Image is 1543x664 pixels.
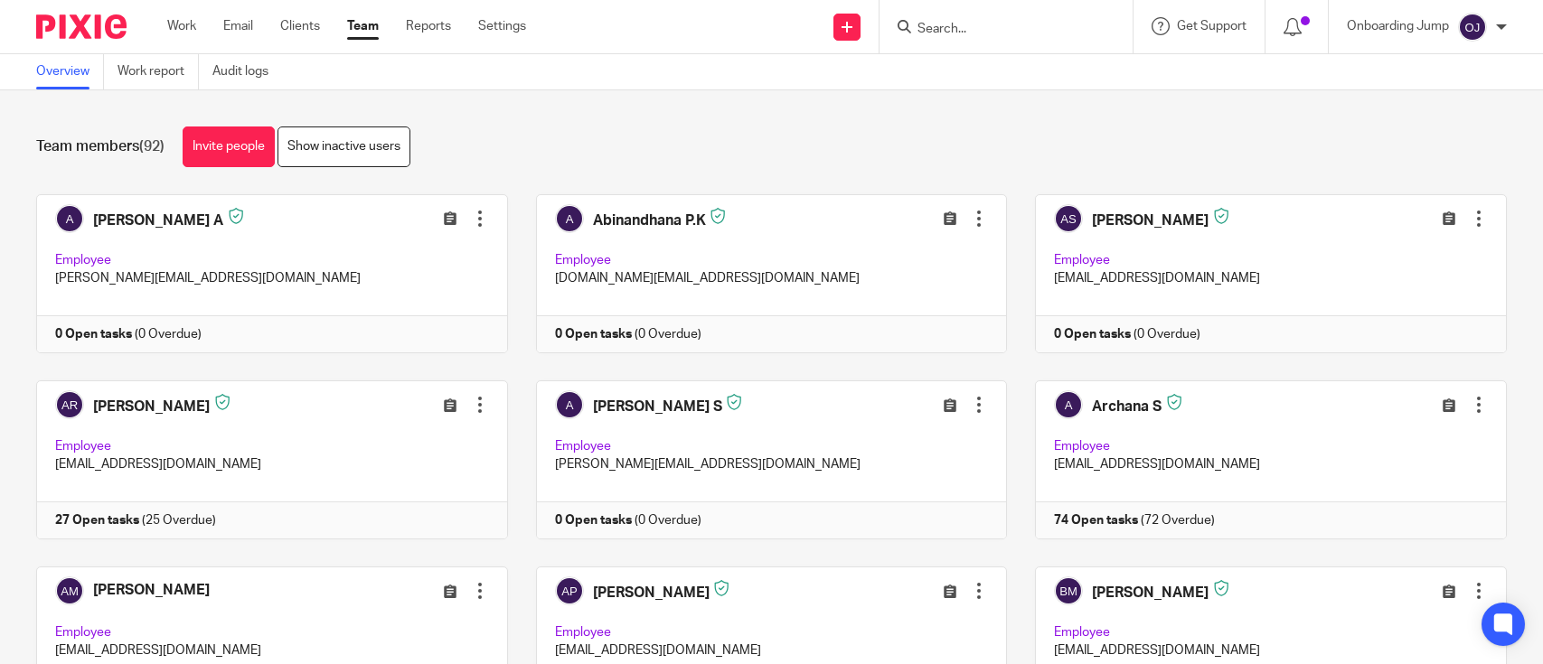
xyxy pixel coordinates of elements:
a: Clients [280,17,320,35]
span: Get Support [1177,20,1247,33]
a: Team [347,17,379,35]
img: Pixie [36,14,127,39]
a: Email [223,17,253,35]
a: Overview [36,54,104,89]
span: (92) [139,139,165,154]
p: Onboarding Jump [1347,17,1449,35]
a: Work [167,17,196,35]
a: Reports [406,17,451,35]
a: Invite people [183,126,275,167]
a: Show inactive users [278,126,410,167]
a: Work report [118,54,199,89]
input: Search [916,22,1078,38]
a: Audit logs [212,54,282,89]
h1: Team members [36,137,165,156]
a: Settings [478,17,526,35]
img: svg%3E [1458,13,1487,42]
